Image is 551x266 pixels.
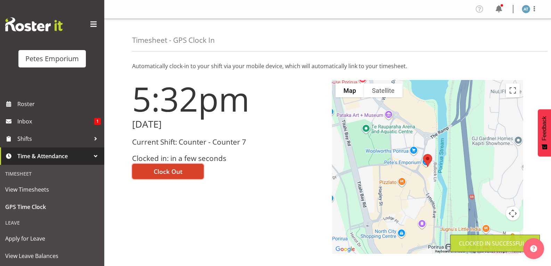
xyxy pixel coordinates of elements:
span: GPS Time Clock [5,202,99,212]
button: Feedback - Show survey [538,109,551,156]
span: Time & Attendance [17,151,90,161]
h2: [DATE] [132,119,324,130]
img: alex-micheal-taniwha5364.jpg [522,5,530,13]
button: Show street map [335,83,364,97]
a: View Leave Balances [2,247,103,265]
div: Leave [2,216,103,230]
span: Clock Out [154,167,183,176]
img: help-xxl-2.png [530,245,537,252]
div: Timesheet [2,167,103,181]
span: Inbox [17,116,94,127]
button: Map camera controls [506,207,520,220]
span: Shifts [17,134,90,144]
h3: Clocked in: in a few seconds [132,154,324,162]
span: Feedback [541,116,548,140]
button: Show satellite imagery [364,83,403,97]
div: Petes Emporium [25,54,79,64]
button: Toggle fullscreen view [506,83,520,97]
a: Open this area in Google Maps (opens a new window) [334,245,357,254]
button: Clock Out [132,164,204,179]
img: Google [334,245,357,254]
span: Roster [17,99,101,109]
h3: Current Shift: Counter - Counter 7 [132,138,324,146]
h4: Timesheet - GPS Clock In [132,36,215,44]
span: Apply for Leave [5,233,99,244]
a: Apply for Leave [2,230,103,247]
img: Rosterit website logo [5,17,63,31]
a: View Timesheets [2,181,103,198]
span: View Timesheets [5,184,99,195]
p: Automatically clock-in to your shift via your mobile device, which will automatically link to you... [132,62,523,70]
span: 1 [94,118,101,125]
button: Drag Pegman onto the map to open Street View [506,232,520,245]
div: Clocked in Successfully [459,239,531,248]
a: GPS Time Clock [2,198,103,216]
h1: 5:32pm [132,80,324,118]
span: View Leave Balances [5,251,99,261]
button: Keyboard shortcuts [435,249,465,254]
